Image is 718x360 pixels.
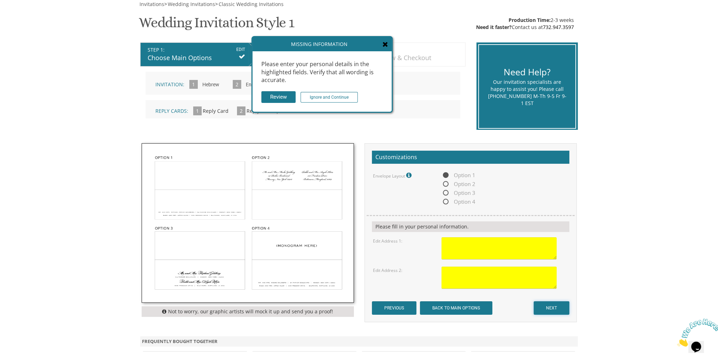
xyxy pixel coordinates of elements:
[373,171,413,180] label: Envelope Layout
[236,46,245,53] input: EDIT
[140,336,578,347] div: FREQUENTLY BOUGHT TOGETHER
[375,46,462,53] div: STEP 3:
[441,180,475,188] span: Option 2
[168,1,215,7] span: Wedding Invitations
[441,188,475,197] span: Option 3
[3,3,47,31] img: Chat attention grabber
[372,301,416,315] input: PREVIOUS
[441,171,475,180] span: Option 1
[155,81,184,88] span: Invitation:
[218,1,284,7] a: Classic Wedding Invitations
[261,91,296,103] input: Review
[203,108,229,114] span: Reply Card
[476,17,574,31] div: 2-3 weeks Contact us at
[674,316,718,349] iframe: chat widget
[509,17,551,23] span: Production Time:
[373,267,402,273] label: Edit Address 2:
[148,53,245,63] div: Choose Main Options
[247,108,290,114] span: Reply Envelope #1
[167,1,215,7] a: Wedding Invitations
[488,66,566,79] div: Need Help?
[189,80,198,89] span: 1
[372,151,569,164] h2: Customizations
[441,197,475,206] span: Option 4
[543,24,574,30] a: 732.947.3597
[372,221,569,232] div: Please fill in your personal information.
[199,75,223,95] input: Hebrew
[233,80,241,89] span: 2
[237,106,245,115] span: 2
[139,1,164,7] a: Invitations
[139,15,294,36] h1: Wedding Invitation Style 1
[261,60,383,85] div: Please enter your personal details in the highlighted fields. Verify that all wording is accurate.
[488,79,566,107] div: Our invitation specialists are happy to assist you! Please call [PHONE_NUMBER] M-Th 9-5 Fr 9-1 EST
[155,108,188,114] span: Reply Cards:
[373,238,402,244] label: Edit Address 1:
[142,144,354,302] img: envelope-options.jpg
[420,301,492,315] input: BACK TO MAIN OPTIONS
[476,24,512,30] span: Need it faster?
[193,106,202,115] span: 1
[164,1,215,7] span: >
[301,92,358,103] input: Ignore and Continue
[253,37,392,51] div: Missing Information
[375,53,462,63] div: Review & Checkout
[219,1,284,7] span: Classic Wedding Invitations
[534,301,569,315] input: NEXT
[215,1,284,7] span: >
[148,46,245,53] div: STEP 1:
[242,75,265,95] input: English
[142,306,354,317] div: Not to worry, our graphic artists will mock it up and send you a proof!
